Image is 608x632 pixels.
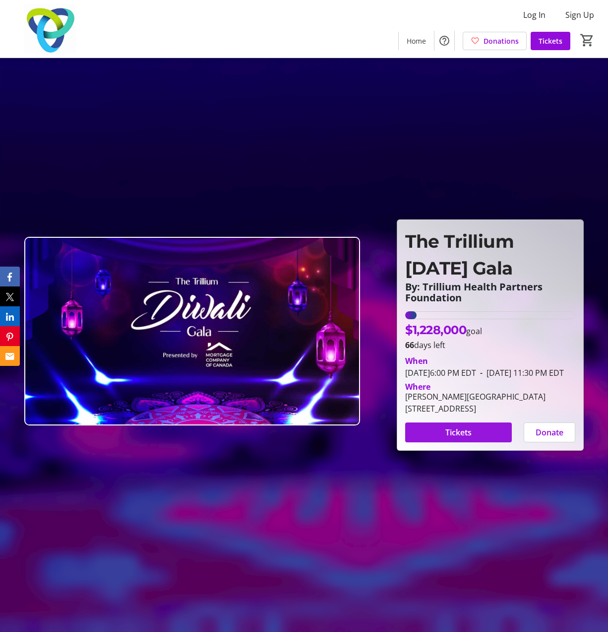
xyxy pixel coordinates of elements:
[405,391,546,403] div: [PERSON_NAME][GEOGRAPHIC_DATA]
[405,367,476,378] span: [DATE] 6:00 PM EDT
[24,237,360,426] img: Campaign CTA Media Photo
[405,355,428,367] div: When
[434,31,454,51] button: Help
[407,36,426,46] span: Home
[405,340,414,351] span: 66
[565,9,594,21] span: Sign Up
[399,32,434,50] a: Home
[463,32,527,50] a: Donations
[476,367,486,378] span: -
[557,7,602,23] button: Sign Up
[6,4,94,54] img: Trillium Health Partners Foundation's Logo
[536,426,563,438] span: Donate
[578,31,596,49] button: Cart
[523,9,546,21] span: Log In
[476,367,564,378] span: [DATE] 11:30 PM EDT
[445,426,472,438] span: Tickets
[484,36,519,46] span: Donations
[405,321,482,339] p: goal
[405,311,575,319] div: 6.545249185667752% of fundraising goal reached
[524,422,575,442] button: Donate
[405,339,575,351] p: days left
[405,228,575,281] p: The Trillium [DATE] Gala
[405,422,512,442] button: Tickets
[405,281,575,303] p: By: Trillium Health Partners Foundation
[405,403,546,415] div: [STREET_ADDRESS]
[405,383,430,391] div: Where
[515,7,553,23] button: Log In
[531,32,570,50] a: Tickets
[405,323,466,337] span: $1,228,000
[539,36,562,46] span: Tickets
